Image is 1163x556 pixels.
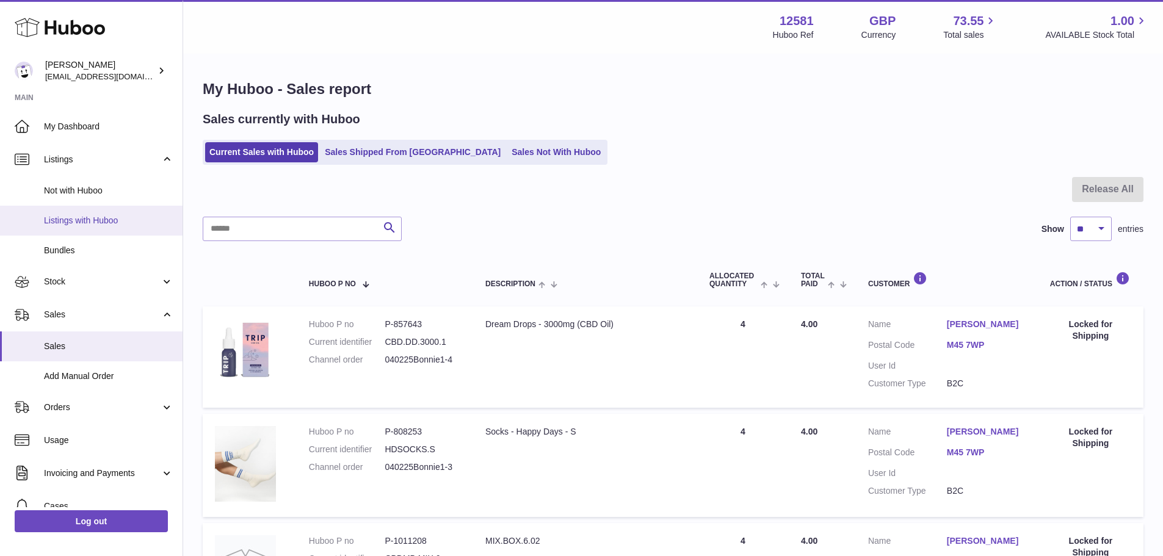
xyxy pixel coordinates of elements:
[215,319,276,380] img: 1694773909.png
[485,319,685,330] div: Dream Drops - 3000mg (CBD Oil)
[801,272,825,288] span: Total paid
[868,485,947,497] dt: Customer Type
[868,272,1026,288] div: Customer
[1050,272,1131,288] div: Action / Status
[943,13,998,41] a: 73.55 Total sales
[309,280,356,288] span: Huboo P no
[947,535,1026,547] a: [PERSON_NAME]
[15,510,168,532] a: Log out
[801,427,817,436] span: 4.00
[44,309,161,320] span: Sales
[309,426,385,438] dt: Huboo P no
[709,272,758,288] span: ALLOCATED Quantity
[44,215,173,226] span: Listings with Huboo
[309,354,385,366] dt: Channel order
[45,71,179,81] span: [EMAIL_ADDRESS][DOMAIN_NAME]
[947,485,1026,497] dd: B2C
[869,13,896,29] strong: GBP
[947,339,1026,351] a: M45 7WP
[507,142,605,162] a: Sales Not With Huboo
[485,426,685,438] div: Socks - Happy Days - S
[385,535,461,547] dd: P-1011208
[868,360,947,372] dt: User Id
[44,468,161,479] span: Invoicing and Payments
[44,341,173,352] span: Sales
[385,354,461,366] dd: 040225Bonnie1-4
[205,142,318,162] a: Current Sales with Huboo
[861,29,896,41] div: Currency
[953,13,984,29] span: 73.55
[203,111,360,128] h2: Sales currently with Huboo
[203,79,1143,99] h1: My Huboo - Sales report
[868,447,947,461] dt: Postal Code
[773,29,814,41] div: Huboo Ref
[44,276,161,287] span: Stock
[45,59,155,82] div: [PERSON_NAME]
[1110,13,1134,29] span: 1.00
[780,13,814,29] strong: 12581
[485,280,535,288] span: Description
[44,154,161,165] span: Listings
[868,378,947,389] dt: Customer Type
[801,536,817,546] span: 4.00
[947,447,1026,458] a: M45 7WP
[309,461,385,473] dt: Channel order
[947,319,1026,330] a: [PERSON_NAME]
[44,185,173,197] span: Not with Huboo
[385,461,461,473] dd: 040225Bonnie1-3
[485,535,685,547] div: MIX.BOX.6.02
[44,121,173,132] span: My Dashboard
[385,319,461,330] dd: P-857643
[868,426,947,441] dt: Name
[309,535,385,547] dt: Huboo P no
[943,29,998,41] span: Total sales
[309,444,385,455] dt: Current identifier
[385,336,461,348] dd: CBD.DD.3000.1
[1050,426,1131,449] div: Locked for Shipping
[321,142,505,162] a: Sales Shipped From [GEOGRAPHIC_DATA]
[309,336,385,348] dt: Current identifier
[309,319,385,330] dt: Huboo P no
[44,402,161,413] span: Orders
[868,319,947,333] dt: Name
[1045,13,1148,41] a: 1.00 AVAILABLE Stock Total
[1118,223,1143,235] span: entries
[868,535,947,550] dt: Name
[947,426,1026,438] a: [PERSON_NAME]
[44,370,173,382] span: Add Manual Order
[1050,319,1131,342] div: Locked for Shipping
[44,500,173,512] span: Cases
[44,435,173,446] span: Usage
[697,306,789,408] td: 4
[1045,29,1148,41] span: AVAILABLE Stock Total
[868,468,947,479] dt: User Id
[1042,223,1064,235] label: Show
[385,426,461,438] dd: P-808253
[15,62,33,80] img: rnash@drink-trip.com
[385,444,461,455] dd: HDSOCKS.S
[215,426,276,502] img: 125811695830058.jpg
[697,414,789,517] td: 4
[947,378,1026,389] dd: B2C
[868,339,947,354] dt: Postal Code
[44,245,173,256] span: Bundles
[801,319,817,329] span: 4.00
